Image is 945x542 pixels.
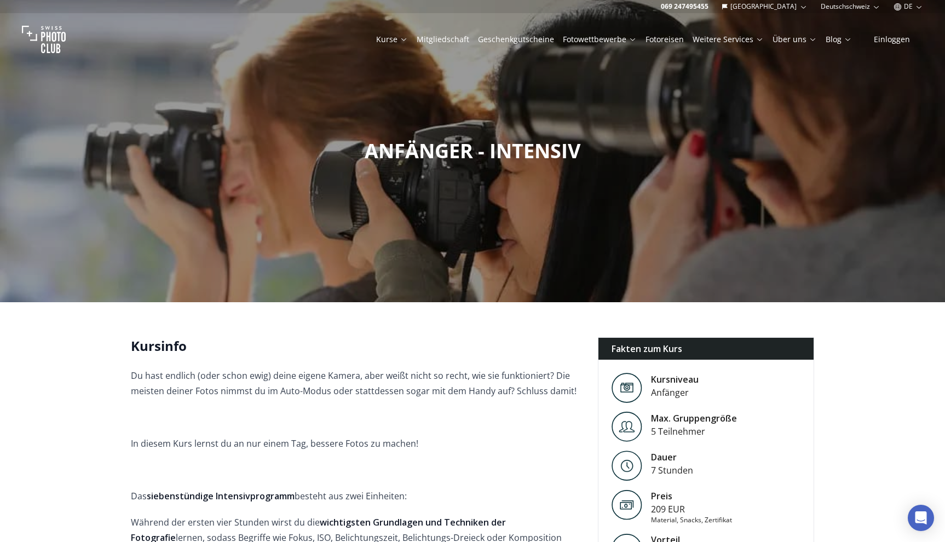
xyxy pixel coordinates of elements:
div: 209 EUR [651,503,732,516]
img: Level [612,451,642,481]
a: Mitgliedschaft [417,34,469,45]
a: Über uns [773,34,817,45]
div: 7 Stunden [651,464,693,477]
button: Kurse [372,32,412,47]
button: Geschenkgutscheine [474,32,558,47]
a: Fotoreisen [646,34,684,45]
div: Anfänger [651,386,699,399]
button: Fotowettbewerbe [558,32,641,47]
div: 5 Teilnehmer [651,425,737,438]
div: Max. Gruppengröße [651,412,737,425]
img: Level [612,373,642,403]
a: Weitere Services [693,34,764,45]
div: Fakten zum Kurs [598,338,814,360]
div: Material, Snacks, Zertifikat [651,516,732,524]
button: Über uns [768,32,821,47]
p: Das besteht aus zwei Einheiten: [131,488,580,504]
img: Level [612,412,642,442]
button: Einloggen [861,32,923,47]
div: Kursniveau [651,373,699,386]
div: Dauer [651,451,693,464]
strong: siebenstündige Intensivprogramm [147,490,295,502]
button: Fotoreisen [641,32,688,47]
p: In diesem Kurs lernst du an nur einem Tag, bessere Fotos zu machen! [131,436,580,451]
p: Du hast endlich (oder schon ewig) deine eigene Kamera, aber weißt nicht so recht, wie sie funktio... [131,368,580,399]
a: Geschenkgutscheine [478,34,554,45]
button: Mitgliedschaft [412,32,474,47]
span: ANFÄNGER - INTENSIV [365,137,580,164]
div: Open Intercom Messenger [908,505,934,531]
h2: Kursinfo [131,337,580,355]
a: 069 247495455 [661,2,708,11]
img: Preis [612,489,642,520]
a: Kurse [376,34,408,45]
div: Preis [651,489,732,503]
a: Blog [826,34,852,45]
button: Blog [821,32,856,47]
img: Swiss photo club [22,18,66,61]
button: Weitere Services [688,32,768,47]
a: Fotowettbewerbe [563,34,637,45]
